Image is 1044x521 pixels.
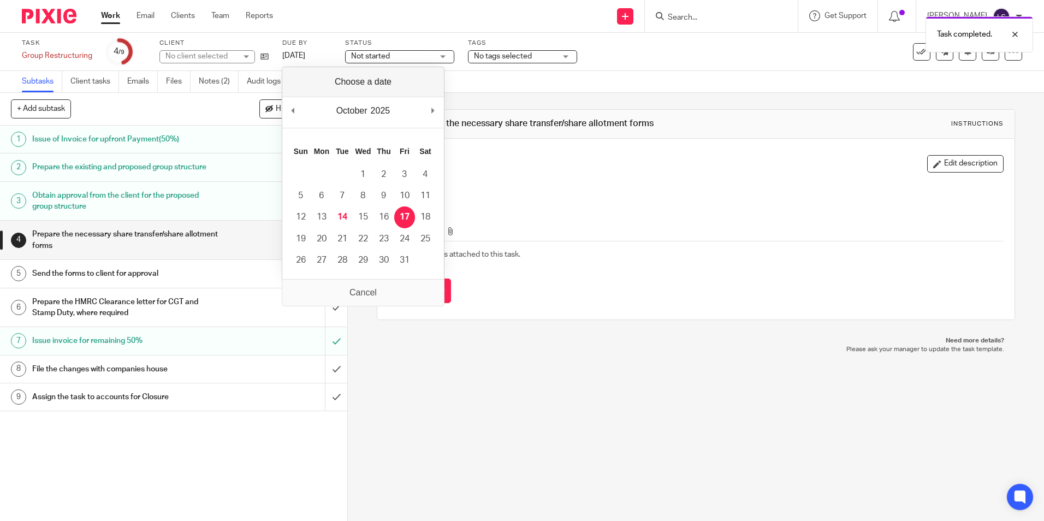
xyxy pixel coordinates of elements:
[166,71,191,92] a: Files
[951,120,1004,128] div: Instructions
[11,233,26,248] div: 4
[388,345,1004,354] p: Please ask your manager to update the task template.
[373,206,394,228] button: 16
[400,147,410,156] abbr: Friday
[355,147,371,156] abbr: Wednesday
[11,99,71,118] button: + Add subtask
[332,228,353,250] button: 21
[332,250,353,271] button: 28
[428,103,438,119] button: Next Month
[22,9,76,23] img: Pixie
[282,39,331,48] label: Due by
[394,228,415,250] button: 24
[345,39,454,48] label: Status
[171,10,195,21] a: Clients
[101,10,120,21] a: Work
[290,228,311,250] button: 19
[474,52,532,60] span: No tags selected
[412,118,719,129] h1: Prepare the necessary share transfer/share allotment forms
[353,228,373,250] button: 22
[394,250,415,271] button: 31
[468,39,577,48] label: Tags
[11,333,26,348] div: 7
[290,206,311,228] button: 12
[927,155,1004,173] button: Edit description
[394,185,415,206] button: 10
[311,250,332,271] button: 27
[32,226,220,254] h1: Prepare the necessary share transfer/share allotment forms
[394,164,415,185] button: 3
[32,333,220,349] h1: Issue invoice for remaining 50%
[11,389,26,405] div: 9
[311,206,332,228] button: 13
[32,361,220,377] h1: File the changes with companies house
[137,10,155,21] a: Email
[11,266,26,281] div: 5
[332,185,353,206] button: 7
[11,300,26,315] div: 6
[32,294,220,322] h1: Prepare the HMRC Clearance letter for CGT and Stamp Duty, where required
[70,71,119,92] a: Client tasks
[373,164,394,185] button: 2
[415,206,436,228] button: 18
[282,52,305,60] span: [DATE]
[22,71,62,92] a: Subtasks
[259,99,336,118] button: Hide completed
[159,39,269,48] label: Client
[199,71,239,92] a: Notes (2)
[373,185,394,206] button: 9
[937,29,992,40] p: Task completed.
[276,105,330,114] span: Hide completed
[290,185,311,206] button: 5
[165,51,236,62] div: No client selected
[415,228,436,250] button: 25
[377,147,390,156] abbr: Thursday
[314,147,329,156] abbr: Monday
[11,160,26,175] div: 2
[353,185,373,206] button: 8
[32,389,220,405] h1: Assign the task to accounts for Closure
[247,71,289,92] a: Audit logs
[288,103,299,119] button: Previous Month
[373,228,394,250] button: 23
[415,185,436,206] button: 11
[32,131,220,147] h1: Issue of Invoice for upfront Payment(50%)
[32,265,220,282] h1: Send the forms to client for approval
[388,279,451,303] button: Attach new file
[993,8,1010,25] img: svg%3E
[336,147,349,156] abbr: Tuesday
[211,10,229,21] a: Team
[32,187,220,215] h1: Obtain approval from the client for the proposed group structure
[22,50,92,61] div: Group Restructuring
[351,52,390,60] span: Not started
[369,103,392,119] div: 2025
[127,71,158,92] a: Emails
[332,206,353,228] button: 14
[389,251,520,258] span: There are no files attached to this task.
[294,147,308,156] abbr: Sunday
[22,39,92,48] label: Task
[11,193,26,209] div: 3
[419,147,431,156] abbr: Saturday
[118,49,124,55] small: /9
[415,164,436,185] button: 4
[246,10,273,21] a: Reports
[373,250,394,271] button: 30
[32,159,220,175] h1: Prepare the existing and proposed group structure
[353,206,373,228] button: 15
[353,164,373,185] button: 1
[11,132,26,147] div: 1
[114,45,124,58] div: 4
[335,103,369,119] div: October
[311,228,332,250] button: 20
[11,362,26,377] div: 8
[290,250,311,271] button: 26
[353,250,373,271] button: 29
[388,336,1004,345] p: Need more details?
[394,206,415,228] button: 17
[311,185,332,206] button: 6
